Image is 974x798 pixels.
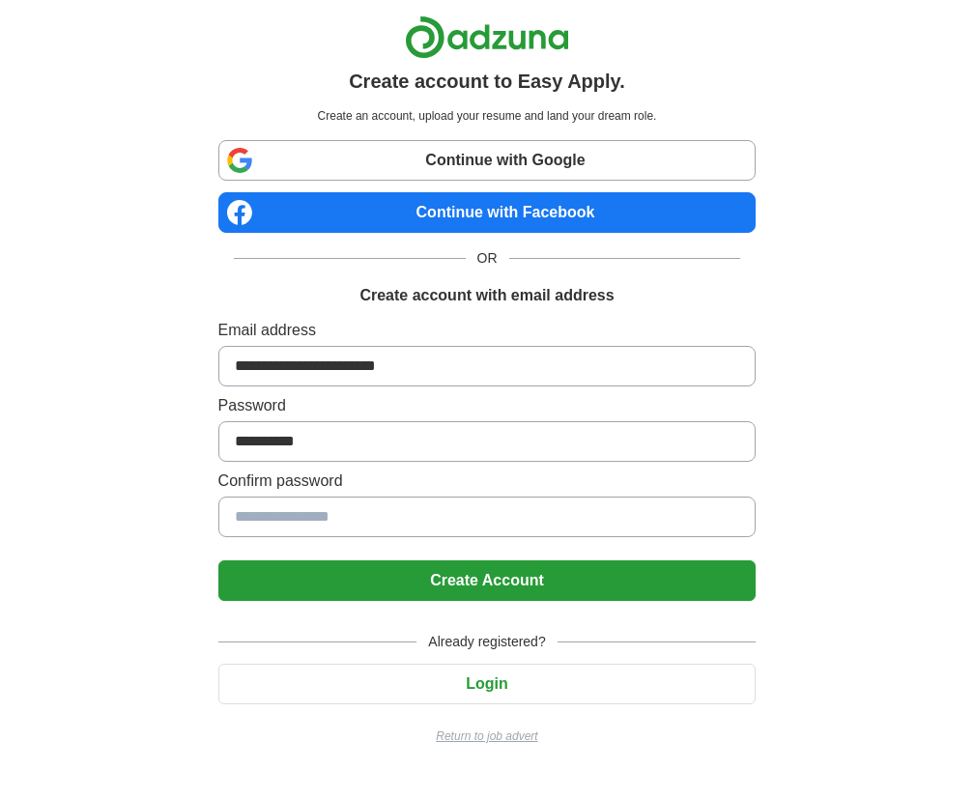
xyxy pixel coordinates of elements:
span: Already registered? [416,632,557,652]
a: Login [218,675,757,692]
a: Continue with Facebook [218,192,757,233]
h1: Create account to Easy Apply. [349,67,625,96]
img: Adzuna logo [405,15,569,59]
label: Email address [218,319,757,342]
label: Confirm password [218,470,757,493]
a: Continue with Google [218,140,757,181]
h1: Create account with email address [359,284,614,307]
p: Create an account, upload your resume and land your dream role. [222,107,753,125]
button: Create Account [218,560,757,601]
button: Login [218,664,757,704]
span: OR [466,248,509,269]
a: Return to job advert [218,727,757,745]
label: Password [218,394,757,417]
